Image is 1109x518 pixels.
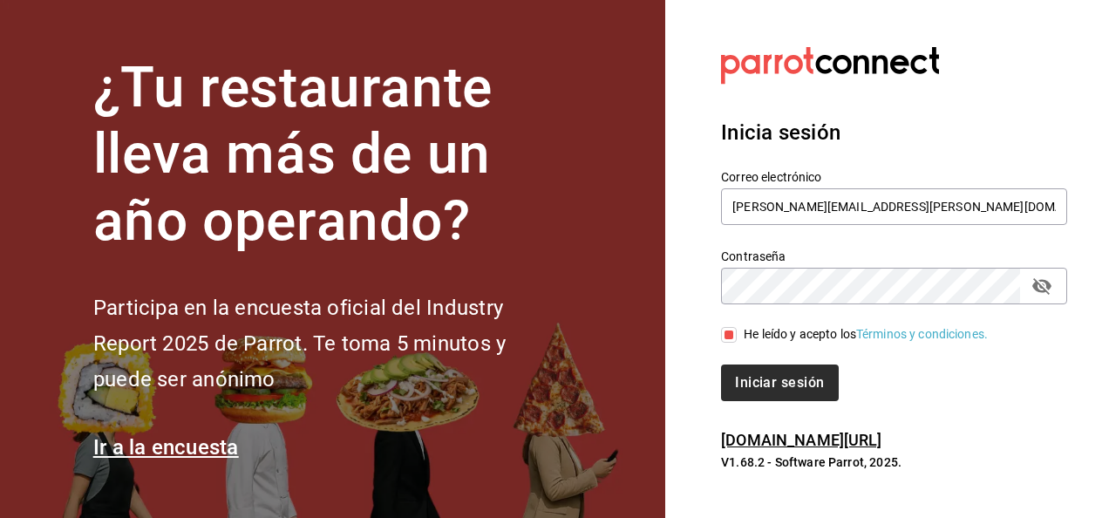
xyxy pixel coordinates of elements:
a: Términos y condiciones. [856,327,988,341]
input: Ingresa tu correo electrónico [721,188,1067,225]
h3: Inicia sesión [721,117,1067,148]
label: Correo electrónico [721,170,1067,182]
button: Campo de contraseña [1027,271,1057,301]
a: Ir a la encuesta [93,435,239,460]
a: [DOMAIN_NAME][URL] [721,431,881,449]
label: Contraseña [721,249,1067,262]
button: Iniciar sesión [721,365,838,401]
h1: ¿Tu restaurante lleva más de un año operando? [93,55,564,256]
h2: Participa en la encuesta oficial del Industry Report 2025 de Parrot. Te toma 5 minutos y puede se... [93,290,564,397]
p: V1.68.2 - Software Parrot, 2025. [721,453,1067,471]
div: He leído y acepto los [744,325,988,344]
